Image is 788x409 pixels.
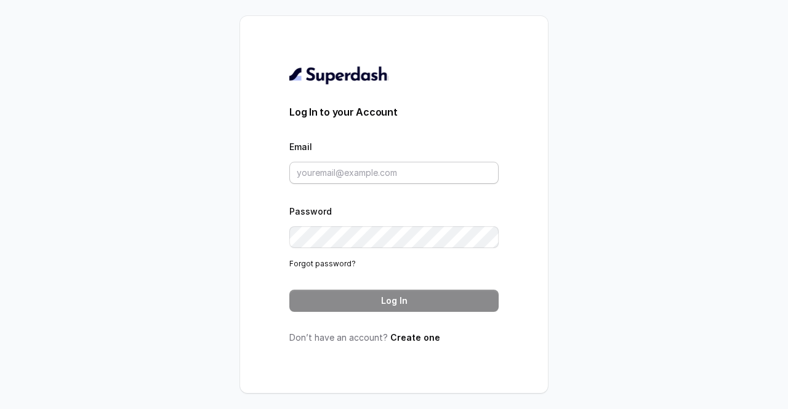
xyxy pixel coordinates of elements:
[289,290,499,312] button: Log In
[289,332,499,344] p: Don’t have an account?
[289,259,356,268] a: Forgot password?
[289,206,332,216] label: Password
[390,332,440,343] a: Create one
[289,141,312,152] label: Email
[289,65,388,85] img: light.svg
[289,162,499,184] input: youremail@example.com
[289,105,499,119] h3: Log In to your Account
